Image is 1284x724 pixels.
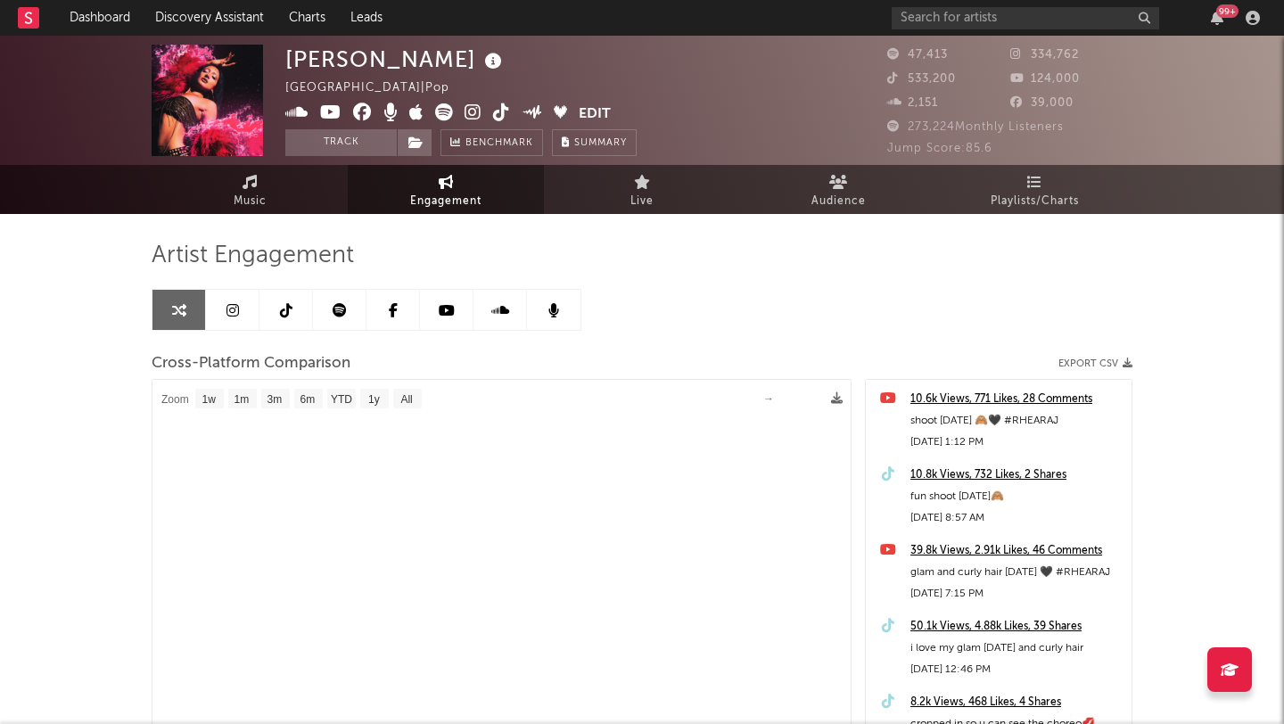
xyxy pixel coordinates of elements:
[1010,73,1080,85] span: 124,000
[910,616,1123,638] a: 50.1k Views, 4.88k Likes, 39 Shares
[991,191,1079,212] span: Playlists/Charts
[936,165,1132,214] a: Playlists/Charts
[887,73,956,85] span: 533,200
[910,486,1123,507] div: fun shoot [DATE]🙈
[910,583,1123,605] div: [DATE] 7:15 PM
[910,465,1123,486] a: 10.8k Views, 732 Likes, 2 Shares
[910,389,1123,410] a: 10.6k Views, 771 Likes, 28 Comments
[574,138,627,148] span: Summary
[887,143,992,154] span: Jump Score: 85.6
[910,659,1123,680] div: [DATE] 12:46 PM
[285,45,506,74] div: [PERSON_NAME]
[887,121,1064,133] span: 273,224 Monthly Listeners
[410,191,481,212] span: Engagement
[440,129,543,156] a: Benchmark
[552,129,637,156] button: Summary
[910,562,1123,583] div: glam and curly hair [DATE] 🖤 #RHEARAJ
[887,49,948,61] span: 47,413
[910,692,1123,713] a: 8.2k Views, 468 Likes, 4 Shares
[152,165,348,214] a: Music
[763,392,774,405] text: →
[235,393,250,406] text: 1m
[285,78,470,99] div: [GEOGRAPHIC_DATA] | Pop
[811,191,866,212] span: Audience
[740,165,936,214] a: Audience
[300,393,316,406] text: 6m
[630,191,654,212] span: Live
[202,393,217,406] text: 1w
[910,507,1123,529] div: [DATE] 8:57 AM
[1010,49,1079,61] span: 334,762
[579,103,611,126] button: Edit
[892,7,1159,29] input: Search for artists
[465,133,533,154] span: Benchmark
[544,165,740,214] a: Live
[910,638,1123,659] div: i love my glam [DATE] and curly hair
[152,245,354,267] span: Artist Engagement
[285,129,397,156] button: Track
[1211,11,1223,25] button: 99+
[400,393,412,406] text: All
[1058,358,1132,369] button: Export CSV
[910,540,1123,562] a: 39.8k Views, 2.91k Likes, 46 Comments
[1010,97,1074,109] span: 39,000
[368,393,380,406] text: 1y
[910,432,1123,453] div: [DATE] 1:12 PM
[348,165,544,214] a: Engagement
[887,97,938,109] span: 2,151
[234,191,267,212] span: Music
[910,410,1123,432] div: shoot [DATE] 🙈🖤 #RHEARAJ
[331,393,352,406] text: YTD
[161,393,189,406] text: Zoom
[152,353,350,374] span: Cross-Platform Comparison
[1216,4,1239,18] div: 99 +
[267,393,283,406] text: 3m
